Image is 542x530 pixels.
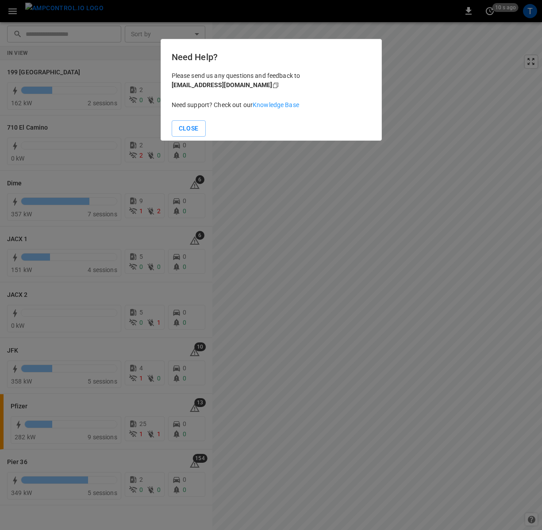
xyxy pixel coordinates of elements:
[172,120,206,137] button: Close
[253,101,299,108] a: Knowledge Base
[272,81,281,90] div: copy
[172,100,371,110] p: Need support? Check out our
[172,81,273,90] div: [EMAIL_ADDRESS][DOMAIN_NAME]
[172,71,371,90] p: Please send us any questions and feedback to
[172,50,371,64] h6: Need Help?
